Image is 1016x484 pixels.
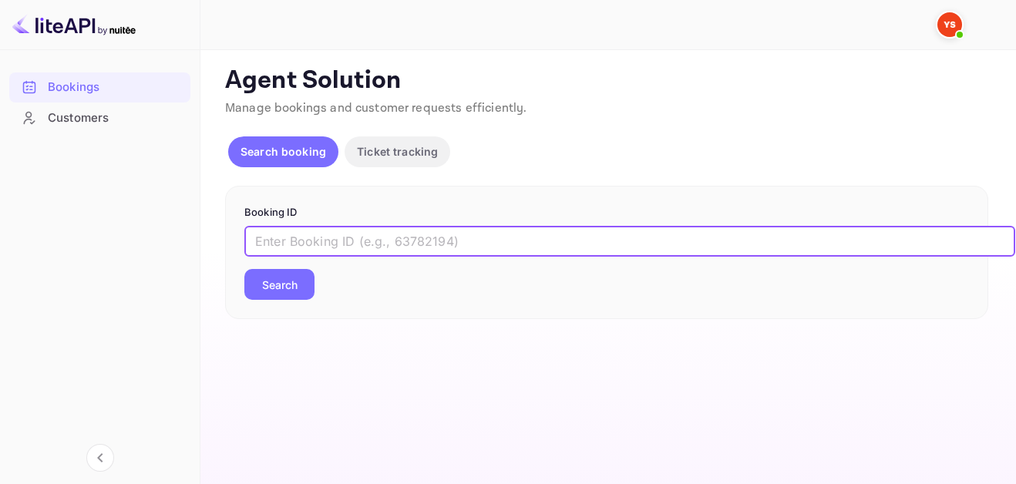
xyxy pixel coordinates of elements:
div: Bookings [48,79,183,96]
div: Bookings [9,72,190,103]
p: Ticket tracking [357,143,438,160]
p: Agent Solution [225,66,988,96]
p: Search booking [241,143,326,160]
p: Booking ID [244,205,969,220]
button: Search [244,269,315,300]
span: Manage bookings and customer requests efficiently. [225,100,527,116]
div: Customers [9,103,190,133]
div: Customers [48,109,183,127]
a: Customers [9,103,190,132]
img: LiteAPI logo [12,12,136,37]
button: Collapse navigation [86,444,114,472]
input: Enter Booking ID (e.g., 63782194) [244,226,1015,257]
img: Yandex Support [937,12,962,37]
a: Bookings [9,72,190,101]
